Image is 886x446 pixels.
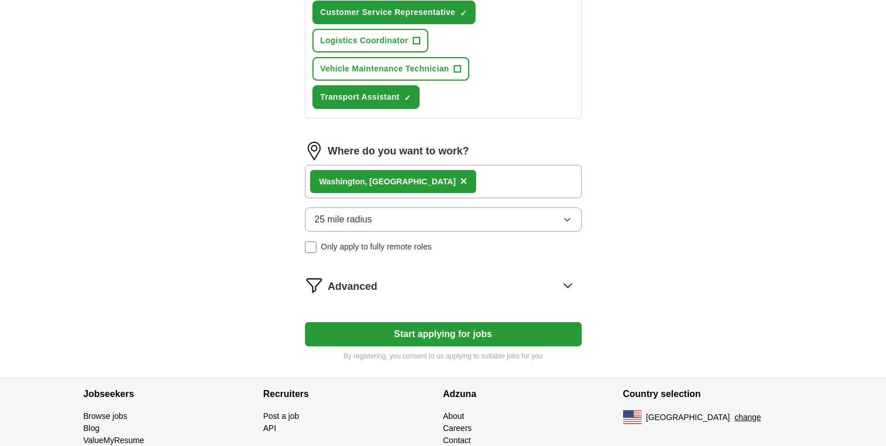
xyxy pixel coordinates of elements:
[443,424,472,433] a: Careers
[305,322,582,346] button: Start applying for jobs
[623,410,642,424] img: US flag
[460,173,467,190] button: ×
[312,85,420,109] button: Transport Assistant✓
[305,142,323,160] img: location.png
[305,241,316,253] input: Only apply to fully remote roles
[84,436,145,445] a: ValueMyResume
[84,424,100,433] a: Blog
[312,29,429,52] button: Logistics Coordinator
[460,175,467,187] span: ×
[321,91,400,103] span: Transport Assistant
[305,276,323,294] img: filter
[321,63,449,75] span: Vehicle Maintenance Technician
[305,351,582,361] p: By registering, you consent to us applying to suitable jobs for you
[328,143,469,159] label: Where do you want to work?
[263,411,299,421] a: Post a job
[321,241,432,253] span: Only apply to fully remote roles
[646,411,730,424] span: [GEOGRAPHIC_DATA]
[312,1,476,24] button: Customer Service Representative✓
[623,378,803,410] h4: Country selection
[404,93,411,103] span: ✓
[443,436,471,445] a: Contact
[319,176,456,188] div: ington, [GEOGRAPHIC_DATA]
[315,213,372,226] span: 25 mile radius
[312,57,469,81] button: Vehicle Maintenance Technician
[263,424,277,433] a: API
[734,411,761,424] button: change
[460,9,467,18] span: ✓
[443,411,465,421] a: About
[319,177,341,186] strong: Wash
[321,6,455,18] span: Customer Service Representative
[321,35,409,47] span: Logistics Coordinator
[328,279,378,294] span: Advanced
[305,207,582,232] button: 25 mile radius
[84,411,127,421] a: Browse jobs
